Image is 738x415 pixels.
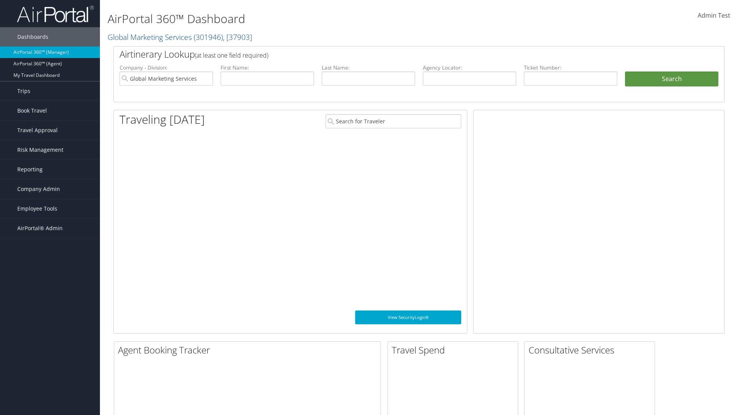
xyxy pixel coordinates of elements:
[17,179,60,199] span: Company Admin
[17,199,57,218] span: Employee Tools
[118,344,381,357] h2: Agent Booking Tracker
[326,114,461,128] input: Search for Traveler
[17,219,63,238] span: AirPortal® Admin
[17,121,58,140] span: Travel Approval
[17,5,94,23] img: airportal-logo.png
[17,27,48,46] span: Dashboards
[529,344,655,357] h2: Consultative Services
[221,64,314,71] label: First Name:
[120,48,668,61] h2: Airtinerary Lookup
[322,64,415,71] label: Last Name:
[108,32,252,42] a: Global Marketing Services
[108,11,523,27] h1: AirPortal 360™ Dashboard
[195,51,268,60] span: (at least one field required)
[194,32,223,42] span: ( 301946 )
[120,64,213,71] label: Company - Division:
[17,140,63,159] span: Risk Management
[698,11,730,20] span: Admin Test
[524,64,617,71] label: Ticket Number:
[698,4,730,28] a: Admin Test
[17,81,30,101] span: Trips
[355,310,461,324] a: View SecurityLogic®
[17,101,47,120] span: Book Travel
[423,64,516,71] label: Agency Locator:
[392,344,518,357] h2: Travel Spend
[17,160,43,179] span: Reporting
[120,111,205,128] h1: Traveling [DATE]
[223,32,252,42] span: , [ 37903 ]
[625,71,718,87] button: Search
